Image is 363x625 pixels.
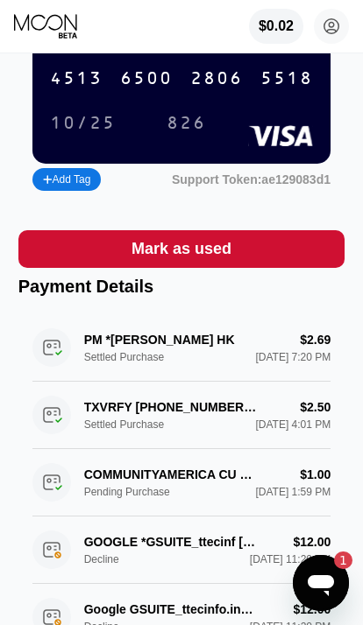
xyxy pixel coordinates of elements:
[43,173,90,186] div: Add Tag
[172,172,331,186] div: Support Token:ae129083d1
[172,172,331,186] div: Support Token: ae129083d1
[153,109,219,137] div: 826
[50,69,103,89] div: 4513
[120,69,173,89] div: 6500
[132,239,231,259] div: Mark as used
[167,114,206,134] div: 826
[259,18,294,34] div: $0.02
[18,277,345,297] div: Payment Details
[293,555,349,611] iframe: Button to launch messaging window, 1 unread message
[32,168,101,191] div: Add Tag
[317,551,352,569] iframe: Number of unread messages
[50,114,116,134] div: 10/25
[249,9,303,44] div: $0.02
[39,60,324,96] div: 4513650028065518
[260,69,313,89] div: 5518
[18,230,345,268] div: Mark as used
[190,69,243,89] div: 2806
[37,109,129,137] div: 10/25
